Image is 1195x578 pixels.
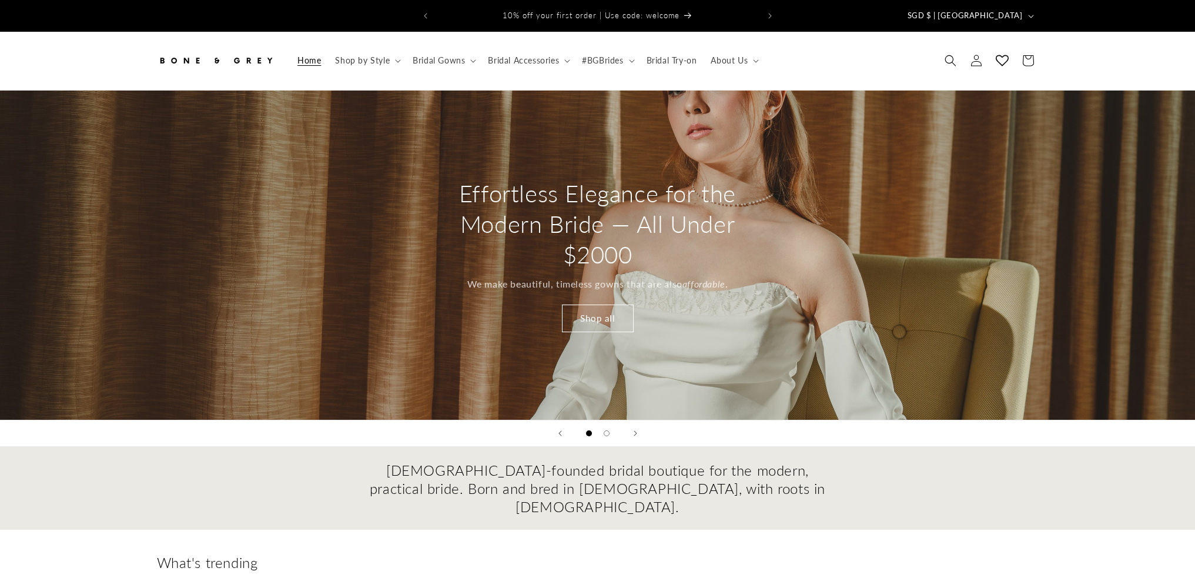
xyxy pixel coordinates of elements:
[938,48,963,73] summary: Search
[157,48,275,73] img: Bone and Grey Bridal
[682,278,725,289] em: affordable
[328,48,406,73] summary: Shop by Style
[704,48,764,73] summary: About Us
[622,420,648,446] button: Next slide
[413,5,438,27] button: Previous announcement
[757,5,783,27] button: Next announcement
[647,55,697,66] span: Bridal Try-on
[547,420,573,446] button: Previous slide
[467,276,728,293] p: We make beautiful, timeless gowns that are also .
[503,11,679,20] span: 10% off your first order | Use code: welcome
[152,44,279,78] a: Bone and Grey Bridal
[575,48,639,73] summary: #BGBrides
[580,425,598,442] button: Load slide 1 of 2
[481,48,575,73] summary: Bridal Accessories
[157,553,1039,572] h2: What's trending
[297,55,321,66] span: Home
[290,48,328,73] a: Home
[711,55,748,66] span: About Us
[640,48,704,73] a: Bridal Try-on
[458,178,737,270] h2: Effortless Elegance for the Modern Bride — All Under $2000
[406,48,481,73] summary: Bridal Gowns
[901,5,1039,27] button: SGD $ | [GEOGRAPHIC_DATA]
[598,425,615,442] button: Load slide 2 of 2
[582,55,623,66] span: #BGBrides
[908,10,1023,22] span: SGD $ | [GEOGRAPHIC_DATA]
[369,461,827,516] h2: [DEMOGRAPHIC_DATA]-founded bridal boutique for the modern, practical bride. Born and bred in [DEM...
[335,55,390,66] span: Shop by Style
[488,55,559,66] span: Bridal Accessories
[562,305,634,332] a: Shop all
[413,55,465,66] span: Bridal Gowns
